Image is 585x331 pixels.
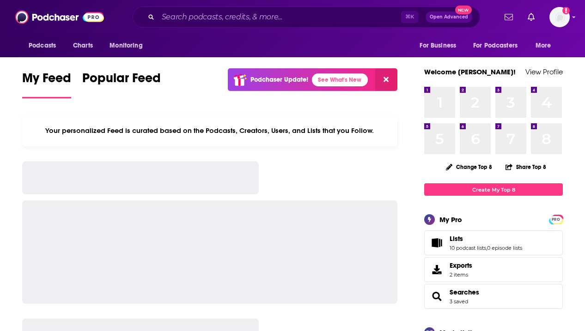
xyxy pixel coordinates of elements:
span: ⌘ K [401,11,418,23]
span: Open Advanced [430,15,468,19]
span: Exports [450,261,472,270]
a: 10 podcast lists [450,245,486,251]
button: Change Top 8 [440,161,498,173]
a: Welcome [PERSON_NAME]! [424,67,516,76]
span: Logged in as broadleafbooks_ [549,7,570,27]
span: Lists [450,235,463,243]
a: 3 saved [450,298,468,305]
a: Searches [450,288,479,296]
input: Search podcasts, credits, & more... [158,10,401,24]
a: Popular Feed [82,70,161,98]
a: See What's New [312,73,368,86]
button: open menu [22,37,68,54]
span: More [536,39,551,52]
a: Show notifications dropdown [524,9,538,25]
span: Exports [427,263,446,276]
img: User Profile [549,7,570,27]
span: Popular Feed [82,70,161,91]
span: , [486,245,487,251]
div: Search podcasts, credits, & more... [133,6,480,28]
span: Podcasts [29,39,56,52]
span: Searches [424,284,563,309]
a: View Profile [525,67,563,76]
span: Lists [424,230,563,255]
a: Searches [427,290,446,303]
a: Create My Top 8 [424,183,563,196]
button: Open AdvancedNew [426,12,472,23]
button: open menu [529,37,563,54]
a: 0 episode lists [487,245,522,251]
div: Your personalized Feed is curated based on the Podcasts, Creators, Users, and Lists that you Follow. [22,115,397,146]
button: open menu [413,37,468,54]
a: Lists [450,235,522,243]
span: For Podcasters [473,39,518,52]
a: Charts [67,37,98,54]
button: Show profile menu [549,7,570,27]
button: open menu [467,37,531,54]
div: My Pro [439,215,462,224]
span: Monitoring [110,39,142,52]
span: New [455,6,472,14]
p: Podchaser Update! [250,76,308,84]
a: Exports [424,257,563,282]
button: Share Top 8 [505,158,547,176]
a: PRO [550,216,561,223]
button: open menu [103,37,154,54]
a: Lists [427,236,446,249]
svg: Add a profile image [562,7,570,14]
span: My Feed [22,70,71,91]
a: Show notifications dropdown [501,9,517,25]
img: Podchaser - Follow, Share and Rate Podcasts [15,8,104,26]
a: My Feed [22,70,71,98]
span: For Business [420,39,456,52]
span: 2 items [450,271,472,278]
span: Charts [73,39,93,52]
